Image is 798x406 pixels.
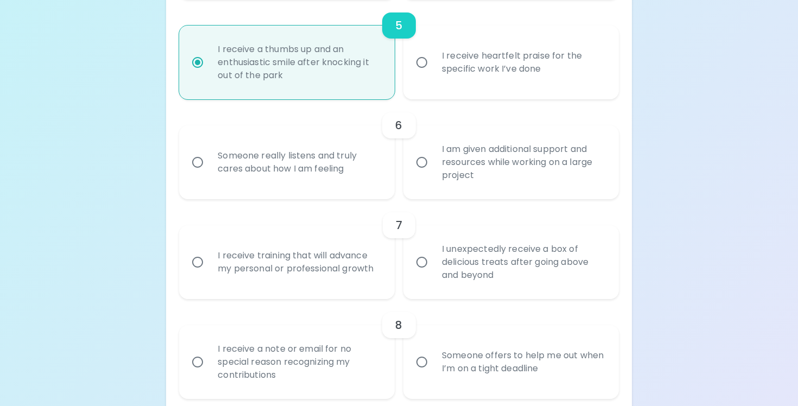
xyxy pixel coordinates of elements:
[433,130,613,195] div: I am given additional support and resources while working on a large project
[433,36,613,88] div: I receive heartfelt praise for the specific work I’ve done
[209,136,389,188] div: Someone really listens and truly cares about how I am feeling
[395,17,402,34] h6: 5
[396,217,402,234] h6: 7
[179,99,619,199] div: choice-group-check
[209,329,389,395] div: I receive a note or email for no special reason recognizing my contributions
[433,230,613,295] div: I unexpectedly receive a box of delicious treats after going above and beyond
[395,316,402,334] h6: 8
[209,30,389,95] div: I receive a thumbs up and an enthusiastic smile after knocking it out of the park
[433,336,613,388] div: Someone offers to help me out when I’m on a tight deadline
[179,199,619,299] div: choice-group-check
[209,236,389,288] div: I receive training that will advance my personal or professional growth
[179,299,619,399] div: choice-group-check
[395,117,402,134] h6: 6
